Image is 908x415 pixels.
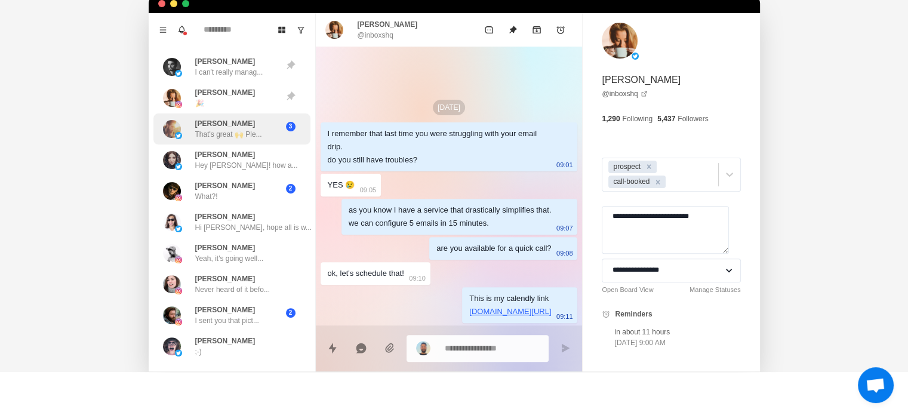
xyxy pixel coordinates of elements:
img: picture [163,244,181,262]
p: [PERSON_NAME] [195,305,256,315]
p: 1,290 [602,113,620,124]
button: Show unread conversations [291,20,310,39]
img: picture [163,182,181,200]
img: picture [602,23,638,59]
img: picture [163,275,181,293]
img: picture [163,213,181,231]
div: ok, let's schedule that! [328,267,404,280]
img: picture [416,341,430,355]
button: Mark as unread [477,18,501,42]
p: [DATE] [433,100,465,115]
p: [PERSON_NAME] [195,180,256,191]
img: picture [175,70,182,77]
p: @inboxshq [358,30,393,41]
p: What?! [195,191,218,202]
div: Remove call-booked [651,176,664,188]
img: picture [325,21,343,39]
a: @inboxshq [602,88,647,99]
p: [PERSON_NAME] [195,336,256,346]
img: picture [632,53,639,60]
img: picture [175,132,182,139]
p: [PERSON_NAME] [195,87,256,98]
div: This is my calendly link [469,292,551,318]
button: Add media [378,336,402,360]
p: Followers [678,113,708,124]
img: picture [175,287,182,294]
p: [PERSON_NAME] [195,149,256,160]
button: Add reminder [549,18,572,42]
img: picture [175,101,182,108]
img: picture [163,89,181,107]
button: Reply with AI [349,336,373,360]
button: Board View [272,20,291,39]
div: I remember that last time you were struggling with your email drip. do you still have troubles? [328,127,552,167]
p: [PERSON_NAME] [195,211,256,222]
div: YES 😢 [328,179,355,192]
div: as you know I have a service that drastically simplifies that. we can configure 5 emails in 15 mi... [349,204,552,230]
img: picture [175,225,182,232]
p: [PERSON_NAME] [195,118,256,129]
img: picture [175,318,182,325]
p: That's great 🙌 Ple... [195,129,262,140]
div: are you available for a quick call? [436,242,551,255]
p: [PERSON_NAME] [358,19,418,30]
img: picture [163,151,181,169]
div: prospect [610,161,642,173]
a: Open Board View [602,285,653,295]
p: 09:10 [409,272,426,285]
p: 09:08 [556,247,573,260]
img: picture [163,120,181,138]
p: Hi [PERSON_NAME], hope all is w... [195,222,312,233]
p: Reminders [615,309,652,319]
p: [PERSON_NAME] [602,73,681,87]
p: I sent you that pict... [195,315,259,326]
span: 2 [286,308,296,318]
img: picture [175,163,182,170]
img: picture [163,58,181,76]
div: call-booked [610,176,651,188]
button: Notifications [173,20,192,39]
p: [DOMAIN_NAME][URL] [469,305,551,318]
p: [PERSON_NAME] [195,242,256,253]
img: picture [163,306,181,324]
a: Open chat [858,367,894,403]
img: picture [163,337,181,355]
p: [DATE] 9:00 AM [614,337,670,348]
p: Yeah, it's going well... [195,253,264,264]
img: picture [175,349,182,356]
button: Quick replies [321,336,344,360]
button: Menu [153,20,173,39]
p: [PERSON_NAME] [195,273,256,284]
span: 3 [286,122,296,131]
p: 5,437 [657,113,675,124]
span: 2 [286,184,296,193]
p: 09:07 [556,222,573,235]
p: [PERSON_NAME] [195,56,256,67]
button: Archive [525,18,549,42]
p: Never heard of it befo... [195,284,270,295]
button: Unpin [501,18,525,42]
p: 09:01 [556,158,573,171]
img: picture [175,194,182,201]
p: ;-) [195,346,202,357]
img: picture [175,256,182,263]
p: Hey [PERSON_NAME]! how a... [195,160,298,171]
p: 🎉 [195,98,204,109]
p: in about 11 hours [614,327,670,337]
a: Manage Statuses [690,285,741,295]
div: Remove prospect [642,161,655,173]
p: 09:05 [360,183,377,196]
button: Send message [553,336,577,360]
p: I can't really manag... [195,67,263,78]
p: Following [622,113,652,124]
p: 09:11 [556,310,573,323]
